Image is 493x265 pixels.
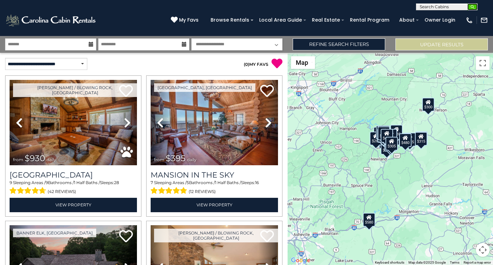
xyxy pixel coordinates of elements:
[166,153,186,163] span: $395
[154,83,255,92] a: [GEOGRAPHIC_DATA], [GEOGRAPHIC_DATA]
[480,16,488,24] img: mail-regular-white.png
[46,180,48,185] span: 9
[10,180,12,185] span: 9
[244,62,268,67] a: (0)MY FAVS
[375,260,404,265] button: Keyboard shortcuts
[151,180,278,196] div: Sleeping Areas / Bathrooms / Sleeps:
[390,125,403,138] div: $635
[10,170,137,180] a: [GEOGRAPHIC_DATA]
[293,38,385,50] a: Refine Search Filters
[47,157,56,162] span: daily
[476,56,490,70] button: Toggle fullscreen view
[244,62,249,67] span: ( )
[296,59,308,66] span: Map
[378,125,390,139] div: $300
[151,170,278,180] a: Mansion In The Sky
[179,16,199,24] span: My Favs
[74,180,100,185] span: 1 Half Baths /
[48,187,76,196] span: (42 reviews)
[415,132,427,146] div: $315
[13,229,96,237] a: Banner Elk, [GEOGRAPHIC_DATA]
[346,15,393,25] a: Rental Program
[5,13,98,27] img: White-1-2.png
[187,180,189,185] span: 5
[370,131,382,145] div: $260
[476,243,490,257] button: Map camera controls
[154,157,164,162] span: from
[260,84,274,99] a: Add to favorites
[415,131,428,145] div: $930
[215,180,241,185] span: 1 Half Baths /
[408,261,446,264] span: Map data ©2025 Google
[381,141,393,155] div: $350
[399,133,412,147] div: $480
[245,62,248,67] span: 0
[464,261,491,264] a: Report a map error
[154,229,278,242] a: [PERSON_NAME] / Blowing Rock, [GEOGRAPHIC_DATA]
[289,256,312,265] a: Open this area in Google Maps (opens a new window)
[189,187,216,196] span: (12 reviews)
[466,16,473,24] img: phone-regular-white.png
[255,180,259,185] span: 16
[207,15,253,25] a: Browse Rentals
[151,180,153,185] span: 7
[10,198,137,212] a: View Property
[10,180,137,196] div: Sleeping Areas / Bathrooms / Sleeps:
[384,137,397,151] div: $375
[363,213,375,226] div: $580
[450,261,459,264] a: Terms
[114,180,119,185] span: 28
[119,229,133,244] a: Add to favorites
[421,15,459,25] a: Owner Login
[256,15,305,25] a: Local Area Guide
[291,56,315,69] button: Change map style
[151,80,278,165] img: thumbnail_163263808.jpeg
[395,38,488,50] button: Update Results
[308,15,343,25] a: Real Estate
[422,97,434,111] div: $300
[10,170,137,180] h3: Appalachian Mountain Lodge
[13,157,23,162] span: from
[385,136,398,150] div: $305
[25,153,45,163] span: $930
[381,129,393,143] div: $435
[10,80,137,165] img: thumbnail_163277208.jpeg
[376,125,388,139] div: $281
[404,132,416,146] div: $315
[13,83,137,97] a: [PERSON_NAME] / Blowing Rock, [GEOGRAPHIC_DATA]
[171,16,200,24] a: My Favs
[187,157,197,162] span: daily
[378,127,390,140] div: $325
[151,198,278,212] a: View Property
[289,256,312,265] img: Google
[396,15,418,25] a: About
